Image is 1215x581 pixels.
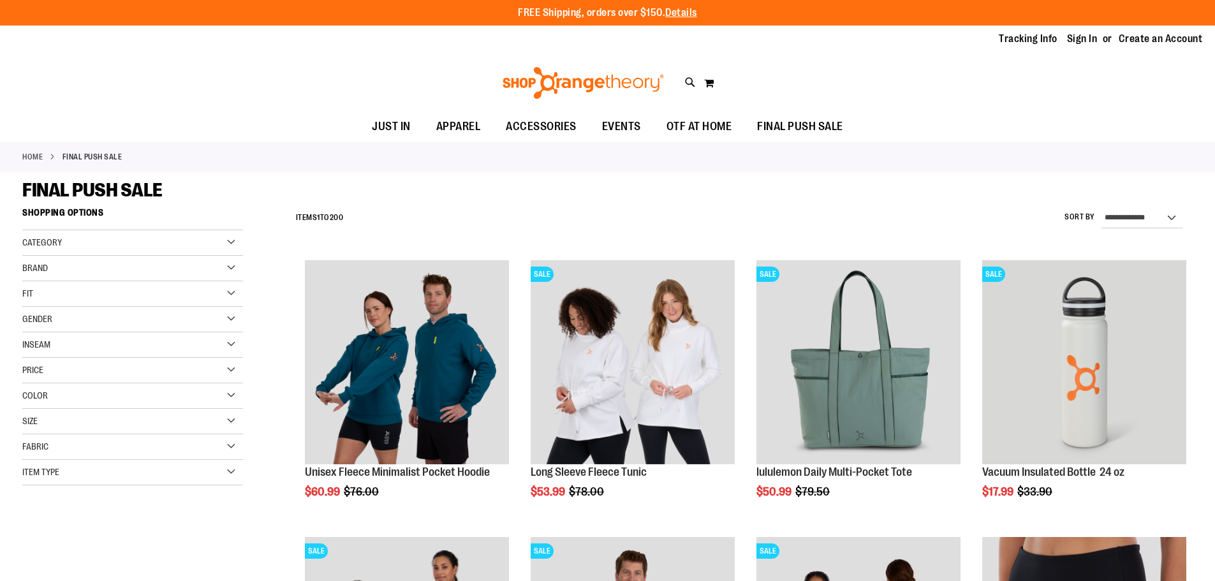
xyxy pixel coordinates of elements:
[22,237,62,247] span: Category
[982,485,1015,498] span: $17.99
[666,112,732,141] span: OTF AT HOME
[531,260,735,466] a: Product image for Fleece Long SleeveSALE
[531,543,554,559] span: SALE
[524,254,741,531] div: product
[756,267,779,282] span: SALE
[982,260,1186,466] a: Vacuum Insulated Bottle 24 ozSALE
[982,260,1186,464] img: Vacuum Insulated Bottle 24 oz
[757,112,843,141] span: FINAL PUSH SALE
[756,543,779,559] span: SALE
[296,208,344,228] h2: Items to
[22,288,33,298] span: Fit
[1064,212,1095,223] label: Sort By
[982,466,1124,478] a: Vacuum Insulated Bottle 24 oz
[372,112,411,141] span: JUST IN
[22,263,48,273] span: Brand
[506,112,577,141] span: ACCESSORIES
[518,6,697,20] p: FREE Shipping, orders over $150.
[1017,485,1054,498] span: $33.90
[22,151,43,163] a: Home
[22,365,43,375] span: Price
[305,466,490,478] a: Unisex Fleece Minimalist Pocket Hoodie
[750,254,967,531] div: product
[1067,32,1098,46] a: Sign In
[999,32,1057,46] a: Tracking Info
[305,260,509,464] img: Unisex Fleece Minimalist Pocket Hoodie
[982,267,1005,282] span: SALE
[569,485,606,498] span: $78.00
[756,260,961,464] img: lululemon Daily Multi-Pocket Tote
[317,213,320,222] span: 1
[1119,32,1203,46] a: Create an Account
[22,416,38,426] span: Size
[330,213,344,222] span: 200
[22,467,59,477] span: Item Type
[531,267,554,282] span: SALE
[531,466,647,478] a: Long Sleeve Fleece Tunic
[531,260,735,464] img: Product image for Fleece Long Sleeve
[976,254,1193,531] div: product
[22,179,163,201] span: FINAL PUSH SALE
[22,314,52,324] span: Gender
[531,485,567,498] span: $53.99
[63,151,122,163] strong: FINAL PUSH SALE
[436,112,481,141] span: APPAREL
[756,485,793,498] span: $50.99
[602,112,641,141] span: EVENTS
[665,7,697,18] a: Details
[756,260,961,466] a: lululemon Daily Multi-Pocket ToteSALE
[756,466,912,478] a: lululemon Daily Multi-Pocket Tote
[22,202,243,230] strong: Shopping Options
[344,485,381,498] span: $76.00
[795,485,832,498] span: $79.50
[22,390,48,401] span: Color
[298,254,515,531] div: product
[22,339,50,349] span: Inseam
[305,260,509,466] a: Unisex Fleece Minimalist Pocket Hoodie
[501,67,666,99] img: Shop Orangetheory
[305,485,342,498] span: $60.99
[22,441,48,452] span: Fabric
[305,543,328,559] span: SALE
